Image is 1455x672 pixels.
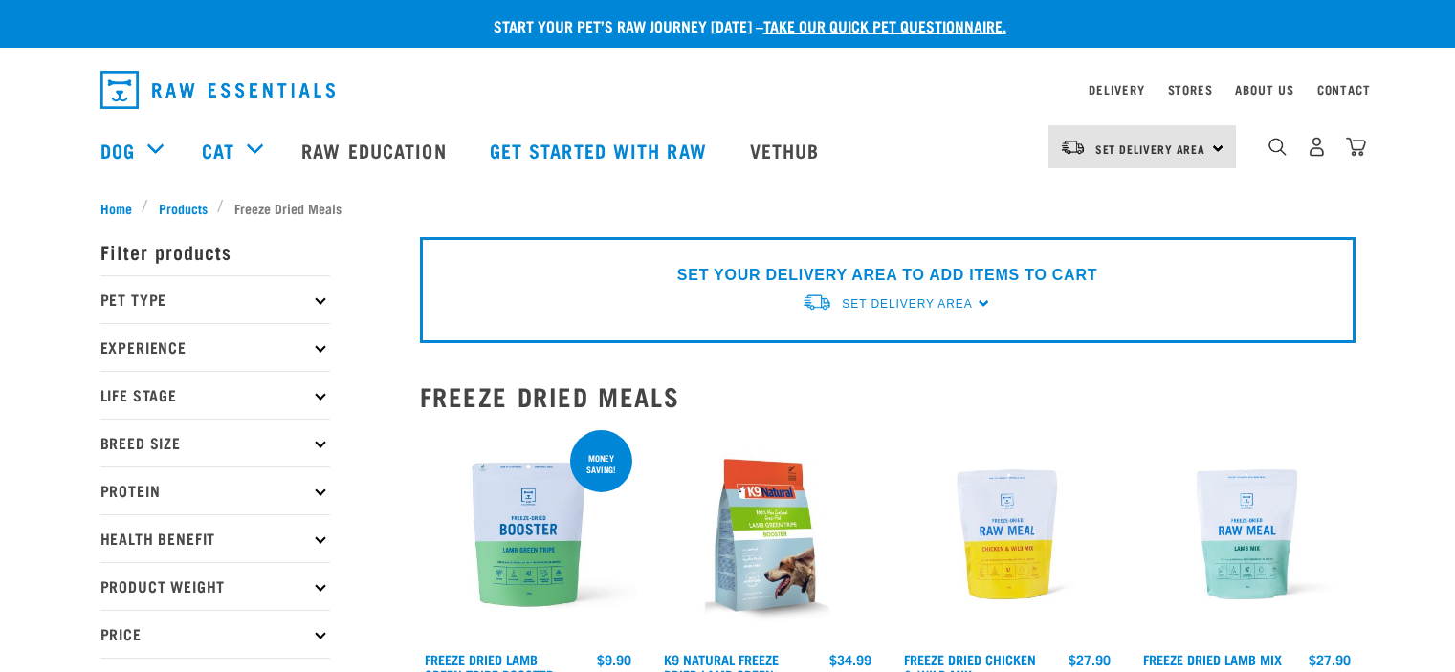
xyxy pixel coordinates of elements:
div: $9.90 [597,652,631,667]
a: Delivery [1089,86,1144,93]
img: Raw Essentials Logo [100,71,335,109]
div: $34.99 [829,652,871,667]
a: About Us [1235,86,1293,93]
a: Freeze Dried Lamb Mix [1143,656,1282,662]
img: van-moving.png [802,293,832,313]
img: RE Product Shoot 2023 Nov8678 [899,426,1116,643]
img: Freeze Dried Lamb Green Tripe [420,426,637,643]
img: user.png [1307,137,1327,157]
nav: breadcrumbs [100,198,1356,218]
p: Price [100,610,330,658]
a: take our quick pet questionnaire. [763,21,1006,30]
p: Product Weight [100,562,330,610]
img: van-moving.png [1060,139,1086,156]
p: Experience [100,323,330,371]
img: home-icon@2x.png [1346,137,1366,157]
a: Dog [100,136,135,164]
p: Filter products [100,228,330,275]
a: Stores [1168,86,1213,93]
img: home-icon-1@2x.png [1268,138,1287,156]
a: Raw Education [282,112,470,188]
img: RE Product Shoot 2023 Nov8677 [1138,426,1356,643]
nav: dropdown navigation [85,63,1371,117]
span: Home [100,198,132,218]
p: Protein [100,466,330,514]
span: Set Delivery Area [1095,145,1206,152]
p: SET YOUR DELIVERY AREA TO ADD ITEMS TO CART [677,264,1097,287]
p: Life Stage [100,371,330,419]
p: Health Benefit [100,514,330,562]
a: Products [148,198,217,218]
a: Contact [1317,86,1371,93]
a: Vethub [731,112,844,188]
h2: Freeze Dried Meals [420,381,1356,411]
a: Home [100,198,143,218]
span: Products [159,198,208,218]
img: K9 Square [659,426,876,643]
p: Breed Size [100,419,330,466]
div: $27.90 [1309,652,1351,667]
p: Pet Type [100,275,330,323]
a: Get started with Raw [471,112,731,188]
div: $27.90 [1069,652,1111,667]
a: Cat [202,136,234,164]
div: Money saving! [570,444,632,484]
span: Set Delivery Area [842,297,972,311]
